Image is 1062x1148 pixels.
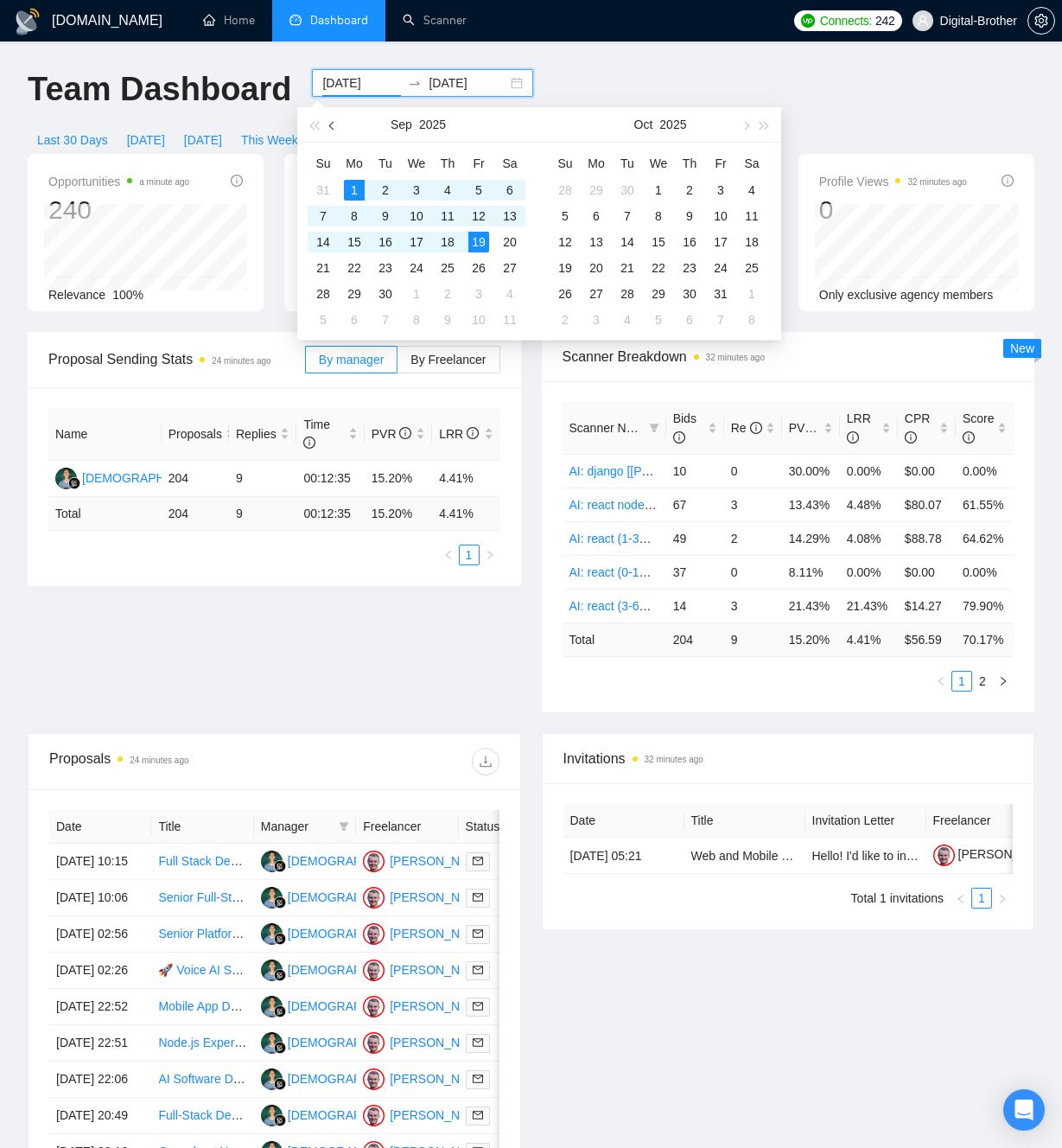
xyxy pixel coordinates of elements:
button: Oct [634,107,653,142]
td: 2025-09-09 [370,203,401,229]
span: dashboard [289,14,302,26]
span: user [917,15,929,27]
th: Fr [463,150,494,177]
a: 1 [460,545,479,564]
div: 15 [344,232,365,252]
a: 2 [973,672,992,691]
td: 2025-09-26 [463,255,494,281]
a: Senior Platform and Performance Engineer [158,927,390,941]
td: 2025-09-29 [581,177,612,203]
td: 2025-10-18 [736,229,767,255]
a: Full-Stack Developer for NestJS/React Native Mobile App [158,1108,466,1122]
span: Dashboard [310,13,368,28]
span: mail [473,1110,483,1120]
td: 2025-10-22 [643,255,674,281]
td: 2025-09-22 [339,255,370,281]
span: 242 [875,11,894,30]
span: download [473,755,499,769]
div: 27 [586,284,607,304]
div: 1 [344,180,365,201]
td: 2025-09-18 [432,229,463,255]
td: 2025-10-09 [674,203,705,229]
img: II [261,923,283,945]
img: OS [363,996,385,1017]
button: download [472,748,499,775]
button: [DATE] [118,126,175,154]
div: 10 [406,206,427,226]
th: Th [674,150,705,177]
div: [DEMOGRAPHIC_DATA][PERSON_NAME] [288,960,523,979]
td: 2025-10-21 [612,255,643,281]
div: 31 [313,180,334,201]
div: [DEMOGRAPHIC_DATA][PERSON_NAME] [288,997,523,1016]
div: 4 [499,284,520,304]
a: homeHome [203,13,255,28]
div: [DEMOGRAPHIC_DATA][PERSON_NAME] [288,1106,523,1125]
img: OS [363,851,385,872]
th: Th [432,150,463,177]
a: AI: react node [[PERSON_NAME] 2] [569,498,765,512]
th: Sa [736,150,767,177]
td: 2025-10-02 [674,177,705,203]
button: This Week [232,126,308,154]
th: Tu [612,150,643,177]
div: 1 [741,284,762,304]
a: setting [1027,14,1055,28]
div: 29 [648,284,669,304]
a: AI Software Developer for SEO-Focused Content Platform [158,1072,470,1086]
div: 30 [679,284,700,304]
div: 19 [468,232,489,252]
img: OS [363,1068,385,1090]
div: 13 [499,206,520,226]
th: Mo [581,150,612,177]
span: setting [1028,14,1054,28]
span: swap-right [408,76,422,90]
a: II[DEMOGRAPHIC_DATA][PERSON_NAME] [261,853,523,867]
div: 28 [313,284,334,304]
div: [PERSON_NAME] [390,1033,489,1052]
div: 29 [586,180,607,201]
a: OS[PERSON_NAME] [363,998,489,1012]
img: II [261,851,283,872]
div: 7 [617,206,638,226]
div: 24 [710,258,731,278]
span: mail [473,856,483,866]
div: 25 [437,258,458,278]
td: 2025-09-03 [401,177,432,203]
td: 2025-10-31 [705,281,736,307]
td: 2025-09-29 [339,281,370,307]
td: 2025-10-11 [736,203,767,229]
td: 2025-09-10 [401,203,432,229]
td: 2025-10-25 [736,255,767,281]
td: 2025-09-25 [432,255,463,281]
div: [PERSON_NAME] [390,888,489,907]
div: 1 [648,180,669,201]
div: 23 [679,258,700,278]
td: 2025-09-20 [494,229,525,255]
span: right [998,676,1008,686]
span: left [443,550,454,560]
div: Open Intercom Messenger [1003,1089,1045,1131]
div: [DEMOGRAPHIC_DATA][PERSON_NAME] [288,924,523,943]
li: 1 [459,545,480,565]
td: 2025-09-04 [432,177,463,203]
img: OS [363,887,385,909]
span: right [485,550,495,560]
button: [DATE] [175,126,232,154]
td: 2025-10-06 [581,203,612,229]
td: 2025-10-27 [581,281,612,307]
div: 18 [437,232,458,252]
span: mail [473,928,483,939]
div: 4 [437,180,458,201]
td: 2025-09-27 [494,255,525,281]
img: II [261,887,283,909]
span: info-circle [1002,175,1014,187]
div: 28 [555,180,576,201]
a: Node.js Expert with 5+ years experience [158,1036,375,1049]
div: 16 [375,232,396,252]
div: 5 [468,180,489,201]
div: 28 [617,284,638,304]
a: 1 [972,889,991,908]
div: 26 [555,284,576,304]
div: [DEMOGRAPHIC_DATA][PERSON_NAME] [288,888,523,907]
